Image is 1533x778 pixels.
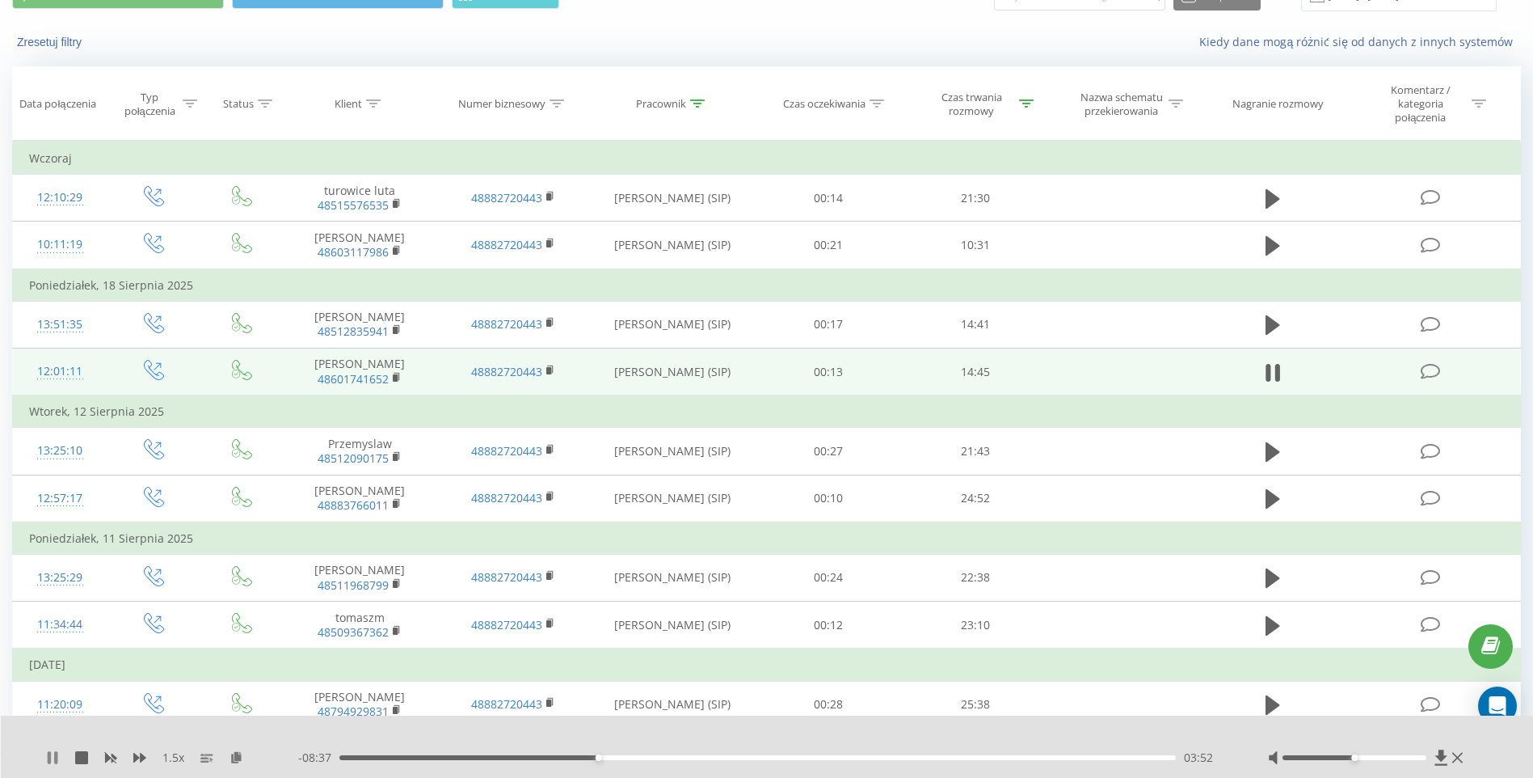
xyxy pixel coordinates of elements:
[29,309,91,340] div: 13:51:35
[471,443,542,459] a: 48882720443
[755,428,902,475] td: 00:27
[471,316,542,332] a: 48882720443
[13,142,1521,175] td: Wczoraj
[755,475,902,522] td: 00:10
[1478,687,1517,725] div: Open Intercom Messenger
[121,91,179,118] div: Typ połączenia
[755,602,902,649] td: 00:12
[590,554,755,601] td: [PERSON_NAME] (SIP)
[318,244,389,260] a: 48603117986
[318,624,389,640] a: 48509367362
[1232,97,1324,111] div: Nagranie rozmowy
[13,522,1521,555] td: Poniedziałek, 11 Sierpnia 2025
[12,35,90,49] button: Zresetuj filtry
[590,475,755,522] td: [PERSON_NAME] (SIP)
[471,569,542,585] a: 48882720443
[318,197,389,213] a: 48515576535
[755,301,902,348] td: 00:17
[298,750,339,766] span: - 08:37
[29,562,91,594] div: 13:25:29
[284,301,436,348] td: [PERSON_NAME]
[1373,83,1468,125] div: Komentarz / kategoria połączenia
[13,269,1521,302] td: Poniedziałek, 18 Sierpnia 2025
[284,681,436,729] td: [PERSON_NAME]
[902,681,1049,729] td: 25:38
[590,602,755,649] td: [PERSON_NAME] (SIP)
[902,475,1049,522] td: 24:52
[318,323,389,339] a: 48512835941
[29,229,91,260] div: 10:11:19
[590,175,755,222] td: [PERSON_NAME] (SIP)
[1078,91,1164,118] div: Nazwa schematu przekierowania
[902,175,1049,222] td: 21:30
[929,91,1015,118] div: Czas trwania rozmowy
[590,301,755,348] td: [PERSON_NAME] (SIP)
[458,97,545,111] div: Numer biznesowy
[1184,750,1213,766] span: 03:52
[284,602,436,649] td: tomaszm
[902,602,1049,649] td: 23:10
[902,554,1049,601] td: 22:38
[636,97,686,111] div: Pracownik
[318,371,389,387] a: 48601741652
[471,696,542,712] a: 48882720443
[318,497,389,513] a: 48883766011
[471,190,542,205] a: 48882720443
[783,97,865,111] div: Czas oczekiwania
[755,175,902,222] td: 00:14
[471,364,542,379] a: 48882720443
[284,428,436,475] td: Przemyslaw
[19,97,95,111] div: Data połączenia
[318,704,389,719] a: 48794929831
[471,237,542,252] a: 48882720443
[902,222,1049,269] td: 10:31
[318,450,389,466] a: 48512090175
[755,349,902,396] td: 00:13
[471,617,542,632] a: 48882720443
[29,182,91,214] div: 12:10:29
[471,490,542,505] a: 48882720443
[902,301,1049,348] td: 14:41
[29,356,91,387] div: 12:01:11
[1351,755,1358,761] div: Accessibility label
[162,750,184,766] span: 1.5 x
[590,349,755,396] td: [PERSON_NAME] (SIP)
[755,554,902,601] td: 00:24
[284,475,436,522] td: [PERSON_NAME]
[335,97,362,111] div: Klient
[13,649,1521,681] td: [DATE]
[590,428,755,475] td: [PERSON_NAME] (SIP)
[284,349,436,396] td: [PERSON_NAME]
[1199,34,1521,49] a: Kiedy dane mogą różnić się od danych z innych systemów
[284,554,436,601] td: [PERSON_NAME]
[29,435,91,467] div: 13:25:10
[902,349,1049,396] td: 14:45
[29,689,91,721] div: 11:20:09
[29,483,91,514] div: 12:57:17
[902,428,1049,475] td: 21:43
[29,609,91,641] div: 11:34:44
[755,681,902,729] td: 00:28
[596,755,602,761] div: Accessibility label
[755,222,902,269] td: 00:21
[13,395,1521,428] td: Wtorek, 12 Sierpnia 2025
[284,222,436,269] td: [PERSON_NAME]
[223,97,254,111] div: Status
[318,577,389,593] a: 48511968799
[590,222,755,269] td: [PERSON_NAME] (SIP)
[590,681,755,729] td: [PERSON_NAME] (SIP)
[284,175,436,222] td: turowice luta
